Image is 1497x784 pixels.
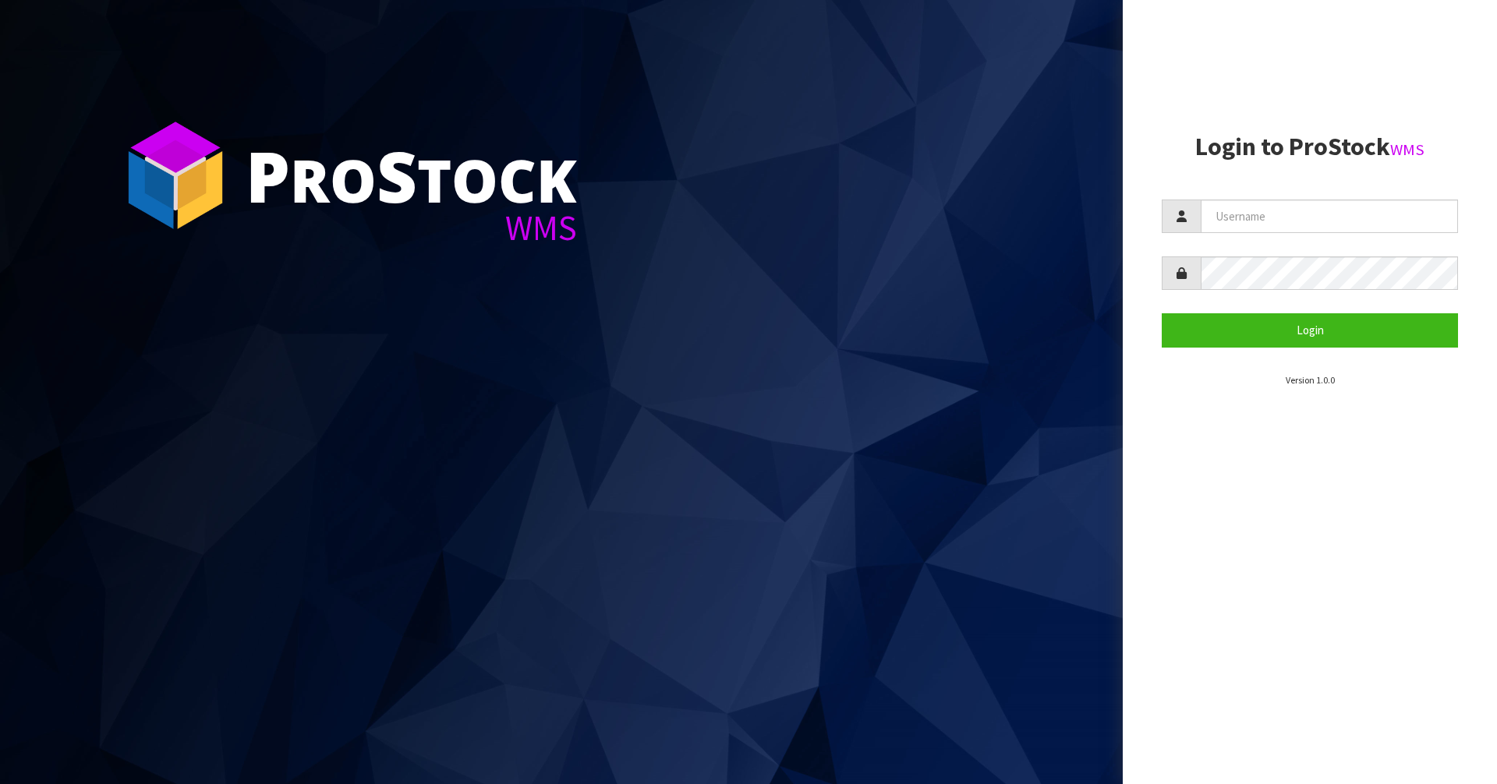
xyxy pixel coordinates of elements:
small: WMS [1390,139,1424,160]
button: Login [1162,313,1458,347]
img: ProStock Cube [117,117,234,234]
span: P [246,128,290,223]
div: ro tock [246,140,577,210]
small: Version 1.0.0 [1286,374,1335,386]
h2: Login to ProStock [1162,133,1458,161]
input: Username [1201,200,1458,233]
div: WMS [246,210,577,245]
span: S [377,128,417,223]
